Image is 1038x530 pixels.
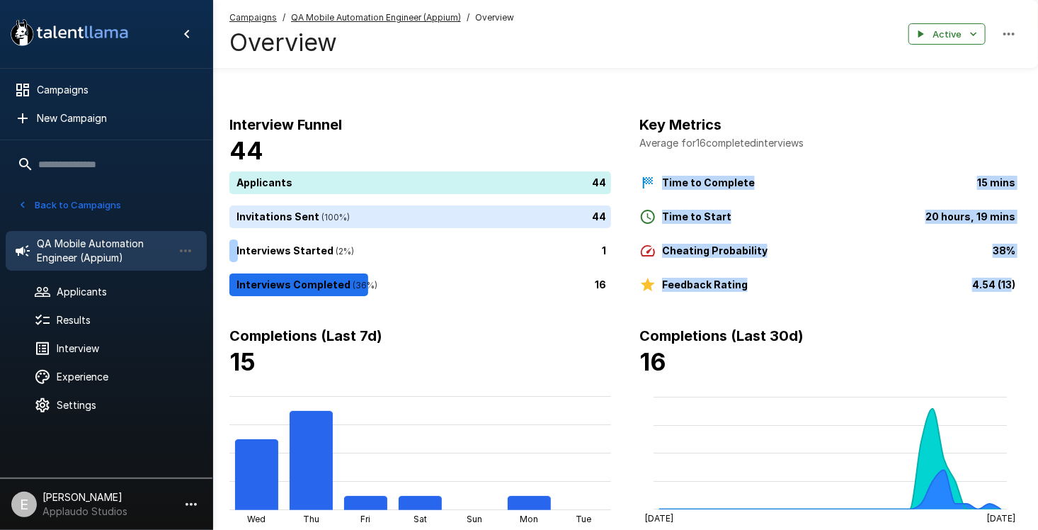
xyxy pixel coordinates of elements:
[639,327,804,344] b: Completions (Last 30d)
[361,514,371,524] tspan: Fri
[520,514,539,524] tspan: Mon
[467,514,483,524] tspan: Sun
[977,176,1015,188] b: 15 mins
[972,278,1015,291] b: 4.54 (13)
[229,136,263,165] b: 44
[639,136,1021,150] p: Average for 16 completed interviews
[662,244,768,256] b: Cheating Probability
[248,514,266,524] tspan: Wed
[576,514,592,524] tspan: Tue
[592,210,606,225] p: 44
[229,28,514,57] h4: Overview
[662,278,748,291] b: Feedback Rating
[908,23,986,45] button: Active
[639,347,666,376] b: 16
[229,347,256,376] b: 15
[414,514,427,524] tspan: Sat
[925,210,1015,222] b: 20 hours, 19 mins
[229,327,382,344] b: Completions (Last 7d)
[993,244,1015,256] b: 38%
[662,210,731,222] b: Time to Start
[595,278,606,293] p: 16
[303,514,319,524] tspan: Thu
[662,176,755,188] b: Time to Complete
[645,513,673,524] tspan: [DATE]
[229,116,342,133] b: Interview Funnel
[602,244,606,259] p: 1
[987,513,1015,524] tspan: [DATE]
[592,176,606,191] p: 44
[639,116,722,133] b: Key Metrics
